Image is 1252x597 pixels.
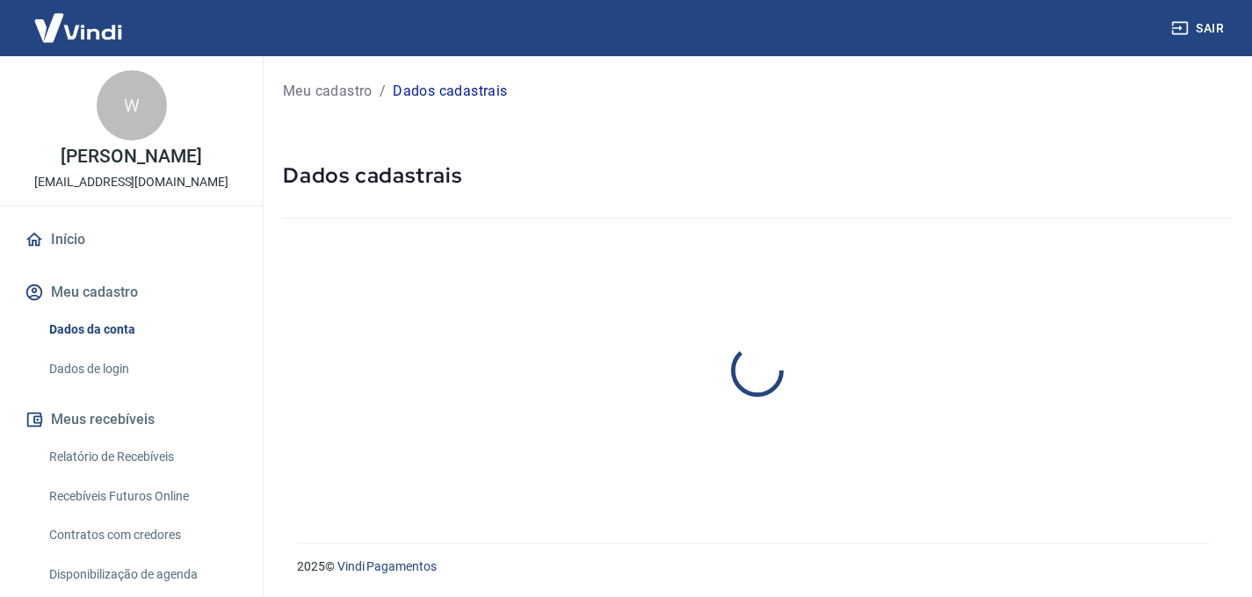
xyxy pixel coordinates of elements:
p: 2025 © [297,557,1210,576]
a: Relatório de Recebíveis [42,439,242,475]
a: Dados da conta [42,312,242,348]
div: W [97,70,167,140]
p: Dados cadastrais [393,81,507,102]
a: Disponibilização de agenda [42,557,242,593]
p: / [380,81,386,102]
a: Recebíveis Futuros Online [42,478,242,514]
a: Dados de login [42,351,242,387]
p: [EMAIL_ADDRESS][DOMAIN_NAME] [34,173,228,191]
button: Meu cadastro [21,273,242,312]
a: Vindi Pagamentos [337,559,437,573]
h5: Dados cadastrais [283,162,1231,190]
a: Meu cadastro [283,81,373,102]
button: Meus recebíveis [21,400,242,439]
a: Início [21,220,242,259]
p: [PERSON_NAME] [61,147,201,166]
img: Vindi [21,1,135,54]
button: Sair [1168,12,1231,45]
a: Contratos com credores [42,517,242,553]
